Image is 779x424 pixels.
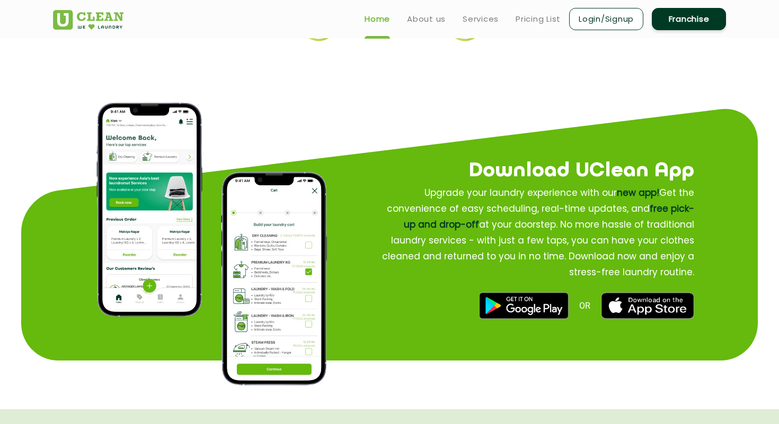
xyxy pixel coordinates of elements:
[479,292,568,319] img: best dry cleaners near me
[365,13,390,25] a: Home
[601,292,694,319] img: best laundry near me
[569,8,643,30] a: Login/Signup
[463,13,499,25] a: Services
[96,103,202,317] img: app home page
[407,13,446,25] a: About us
[617,186,659,199] span: new app!
[652,8,726,30] a: Franchise
[375,185,694,280] p: Upgrade your laundry experience with our Get the convenience of easy scheduling, real-time update...
[404,202,694,231] span: free pick-up and drop-off
[221,172,327,385] img: process of how to place order on app
[53,10,123,30] img: UClean Laundry and Dry Cleaning
[340,155,694,187] h2: Download UClean App
[516,13,561,25] a: Pricing List
[579,301,590,311] span: OR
